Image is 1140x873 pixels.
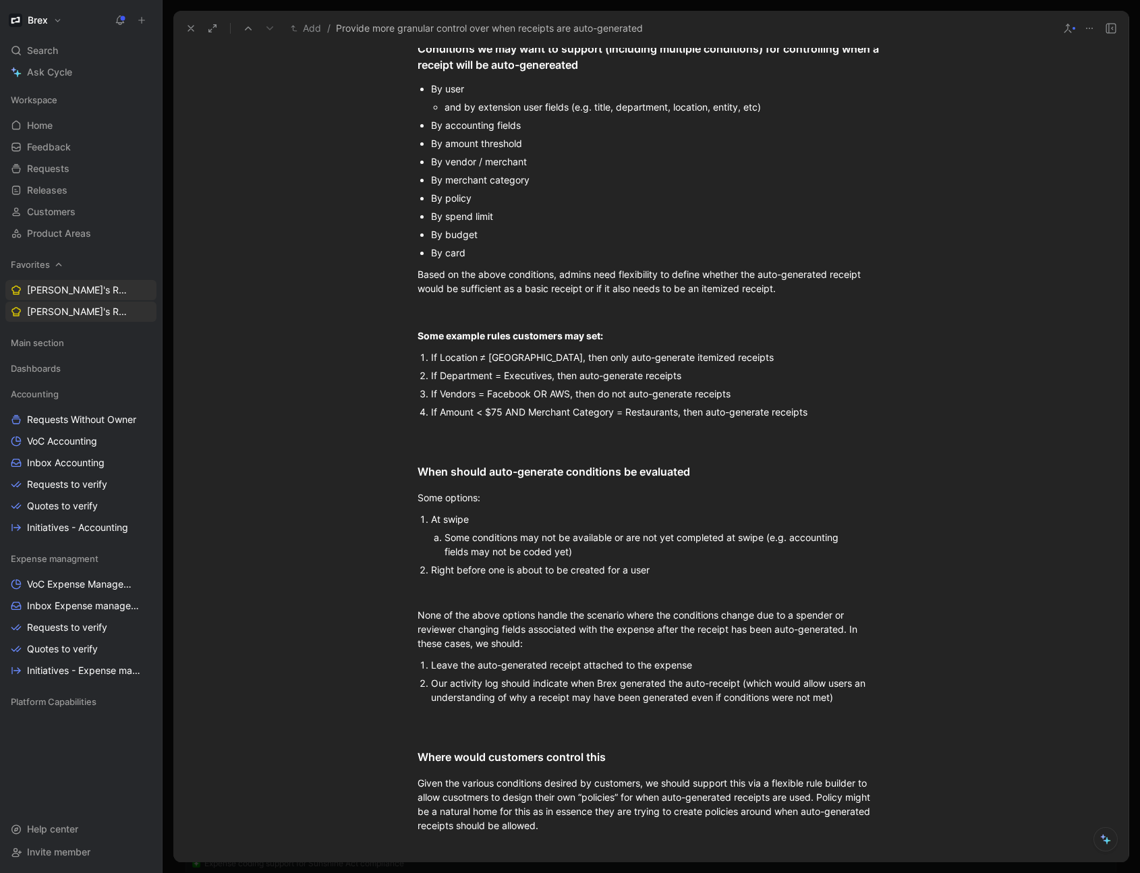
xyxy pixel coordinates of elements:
[27,823,78,835] span: Help center
[5,358,156,383] div: Dashboards
[11,93,57,107] span: Workspace
[431,368,884,383] div: If Department = Executives, then auto-generate receipts
[5,11,65,30] button: BrexBrex
[431,512,884,526] div: At swipe
[431,136,884,150] div: By amount threshold
[27,162,69,175] span: Requests
[5,280,156,300] a: [PERSON_NAME]'s Requests
[418,40,884,73] div: Conditions we may want to support (including multiple conditions) for controlling when a receipt ...
[431,405,884,419] div: If Amount < $75 AND Merchant Category = Restaurants, then auto-generate receipts
[431,173,884,187] div: By merchant category
[5,692,156,712] div: Platform Capabilities
[27,846,90,857] span: Invite member
[5,819,156,839] div: Help center
[27,64,72,80] span: Ask Cycle
[5,384,156,404] div: Accounting
[27,140,71,154] span: Feedback
[27,283,127,297] span: [PERSON_NAME]'s Requests
[327,20,331,36] span: /
[5,517,156,538] a: Initiatives - Accounting
[418,608,884,650] div: None of the above options handle the scenario where the conditions change due to a spender or rev...
[27,119,53,132] span: Home
[27,205,76,219] span: Customers
[11,362,61,375] span: Dashboards
[5,62,156,82] a: Ask Cycle
[27,499,98,513] span: Quotes to verify
[431,246,884,260] div: By card
[5,333,156,357] div: Main section
[431,227,884,242] div: By budget
[431,209,884,223] div: By spend limit
[5,660,156,681] a: Initiatives - Expense management
[5,180,156,200] a: Releases
[5,202,156,222] a: Customers
[11,258,50,271] span: Favorites
[27,642,98,656] span: Quotes to verify
[27,227,91,240] span: Product Areas
[5,40,156,61] div: Search
[27,578,138,591] span: VoC Expense Management
[5,596,156,616] a: Inbox Expense management
[431,191,884,205] div: By policy
[27,43,58,59] span: Search
[5,842,156,862] div: Invite member
[5,574,156,594] a: VoC Expense Management
[11,387,59,401] span: Accounting
[418,776,884,833] div: Given the various conditions desired by customers, we should support this via a flexible rule bui...
[5,302,156,322] a: [PERSON_NAME]'s Requests
[28,14,48,26] h1: Brex
[5,431,156,451] a: VoC Accounting
[431,118,884,132] div: By accounting fields
[27,184,67,197] span: Releases
[418,330,603,341] strong: Some example rules customers may set:
[5,333,156,353] div: Main section
[431,82,884,96] div: By user
[27,456,105,470] span: Inbox Accounting
[27,478,107,491] span: Requests to verify
[27,599,139,613] span: Inbox Expense management
[27,664,141,677] span: Initiatives - Expense management
[431,658,884,672] div: Leave the auto-generated receipt attached to the expense
[5,548,156,569] div: Expense managment
[5,410,156,430] a: Requests Without Owner
[5,223,156,244] a: Product Areas
[445,100,884,114] div: and by extension user fields (e.g. title, department, location, entity, etc)
[418,463,884,480] div: When should auto-generate conditions be evaluated
[431,154,884,169] div: By vendor / merchant
[27,521,128,534] span: Initiatives - Accounting
[445,530,859,559] div: Some conditions may not be available or are not yet completed at swipe (e.g. accounting fields ma...
[11,336,64,349] span: Main section
[287,20,324,36] button: Add
[418,267,884,295] div: Based on the above conditions, admins need flexibility to define whether the auto-generated recei...
[5,453,156,473] a: Inbox Accounting
[9,13,22,27] img: Brex
[418,749,884,765] div: Where would customers control this
[27,413,136,426] span: Requests Without Owner
[5,474,156,495] a: Requests to verify
[27,305,127,318] span: [PERSON_NAME]'s Requests
[5,496,156,516] a: Quotes to verify
[5,115,156,136] a: Home
[5,254,156,275] div: Favorites
[11,695,96,708] span: Platform Capabilities
[5,384,156,538] div: AccountingRequests Without OwnerVoC AccountingInbox AccountingRequests to verifyQuotes to verifyI...
[5,137,156,157] a: Feedback
[431,350,884,364] div: If Location ≠ [GEOGRAPHIC_DATA], then only auto-generate itemized receipts
[5,548,156,681] div: Expense managmentVoC Expense ManagementInbox Expense managementRequests to verifyQuotes to verify...
[27,621,107,634] span: Requests to verify
[431,563,884,577] div: Right before one is about to be created for a user
[418,490,884,505] div: Some options:
[431,676,884,704] div: Our activity log should indicate when Brex generated the auto-receipt (which would allow users an...
[5,90,156,110] div: Workspace
[5,358,156,378] div: Dashboards
[431,387,884,401] div: If Vendors = Facebook OR AWS, then do not auto-generate receipts
[5,692,156,716] div: Platform Capabilities
[5,639,156,659] a: Quotes to verify
[5,617,156,638] a: Requests to verify
[11,552,98,565] span: Expense managment
[336,20,643,36] span: Provide more granular control over when receipts are auto-generated
[5,159,156,179] a: Requests
[27,434,97,448] span: VoC Accounting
